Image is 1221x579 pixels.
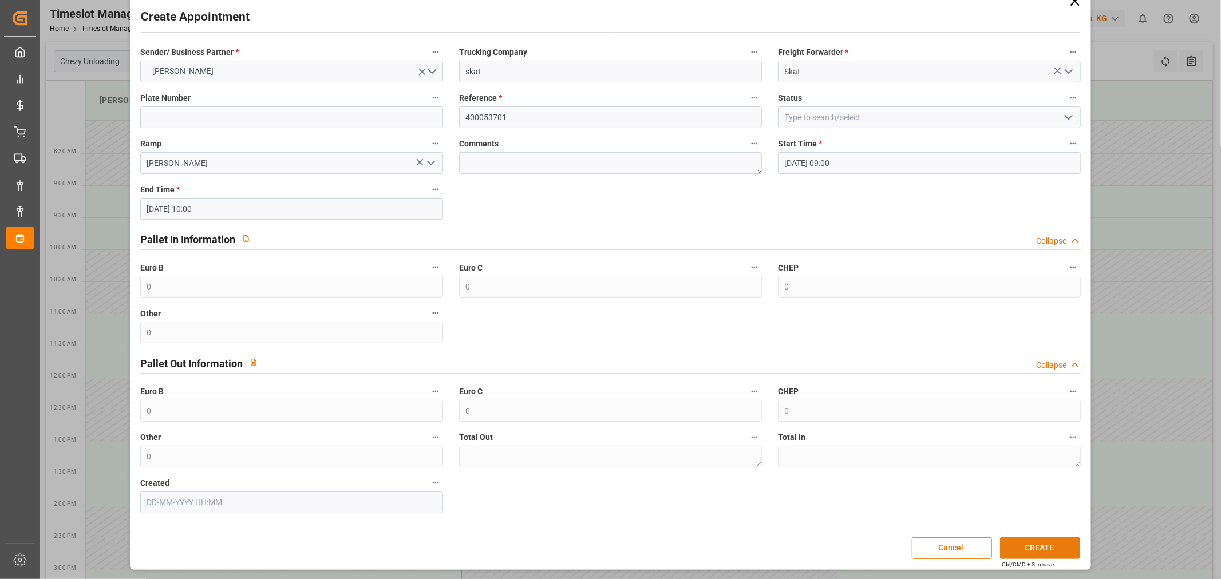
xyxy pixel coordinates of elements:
button: End Time * [428,182,443,197]
span: Other [140,431,161,443]
button: CREATE [1000,537,1080,559]
span: Created [140,477,169,489]
button: Freight Forwarder * [1066,45,1081,60]
span: Euro C [459,262,483,274]
span: Euro B [140,386,164,398]
h2: Pallet In Information [140,232,235,247]
span: Total In [778,431,805,443]
button: Other [428,430,443,445]
button: Comments [747,136,762,151]
div: Ctrl/CMD + S to save [1002,560,1054,569]
span: End Time [140,184,180,196]
span: Plate Number [140,92,191,104]
button: open menu [1060,109,1077,126]
button: Euro B [428,384,443,399]
span: Reference [459,92,502,104]
span: Start Time [778,138,822,150]
span: Status [778,92,802,104]
button: Cancel [912,537,992,559]
input: Type to search/select [140,152,443,174]
button: Sender/ Business Partner * [428,45,443,60]
span: Trucking Company [459,46,527,58]
button: open menu [1060,63,1077,81]
span: Ramp [140,138,161,150]
button: Euro B [428,260,443,275]
button: Euro C [747,260,762,275]
button: Trucking Company [747,45,762,60]
div: Collapse [1036,235,1066,247]
button: Created [428,475,443,490]
input: DD-MM-YYYY HH:MM [778,152,1081,174]
input: DD-MM-YYYY HH:MM [140,491,443,513]
span: CHEP [778,386,799,398]
span: Total Out [459,431,493,443]
button: Plate Number [428,90,443,105]
span: Euro B [140,262,164,274]
input: Type to search/select [778,106,1081,128]
span: Euro C [459,386,483,398]
button: CHEP [1066,260,1081,275]
button: Status [1066,90,1081,105]
span: Comments [459,138,499,150]
span: Other [140,308,161,320]
span: Freight Forwarder [778,46,848,58]
h2: Pallet Out Information [140,356,243,371]
button: Ramp [428,136,443,151]
button: CHEP [1066,384,1081,399]
button: Start Time * [1066,136,1081,151]
h2: Create Appointment [141,8,250,26]
button: Euro C [747,384,762,399]
span: Sender/ Business Partner [140,46,239,58]
button: Reference * [747,90,762,105]
button: Total In [1066,430,1081,445]
button: View description [243,351,264,373]
span: [PERSON_NAME] [147,65,219,77]
span: CHEP [778,262,799,274]
button: View description [235,228,257,249]
div: Collapse [1036,359,1066,371]
button: Total Out [747,430,762,445]
input: DD-MM-YYYY HH:MM [140,198,443,220]
button: open menu [421,154,438,172]
button: open menu [140,61,443,82]
button: Other [428,306,443,320]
